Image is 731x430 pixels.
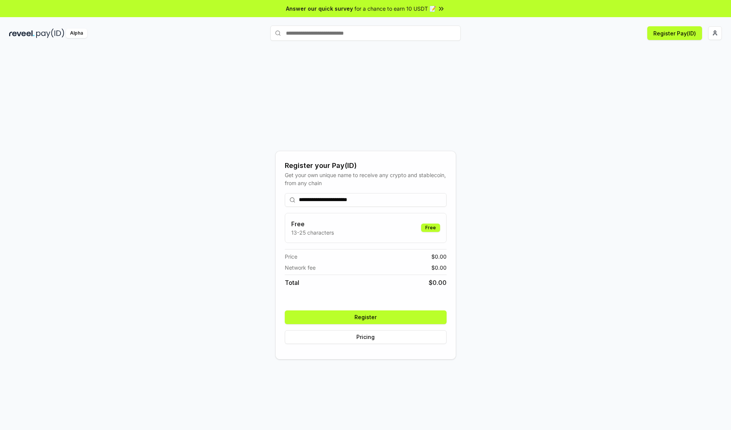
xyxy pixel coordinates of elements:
[647,26,702,40] button: Register Pay(ID)
[285,310,447,324] button: Register
[285,264,316,272] span: Network fee
[36,29,64,38] img: pay_id
[285,278,299,287] span: Total
[285,171,447,187] div: Get your own unique name to receive any crypto and stablecoin, from any chain
[285,330,447,344] button: Pricing
[291,229,334,237] p: 13-25 characters
[291,219,334,229] h3: Free
[354,5,436,13] span: for a chance to earn 10 USDT 📝
[421,224,440,232] div: Free
[429,278,447,287] span: $ 0.00
[431,253,447,261] span: $ 0.00
[285,160,447,171] div: Register your Pay(ID)
[9,29,35,38] img: reveel_dark
[286,5,353,13] span: Answer our quick survey
[285,253,297,261] span: Price
[66,29,87,38] div: Alpha
[431,264,447,272] span: $ 0.00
